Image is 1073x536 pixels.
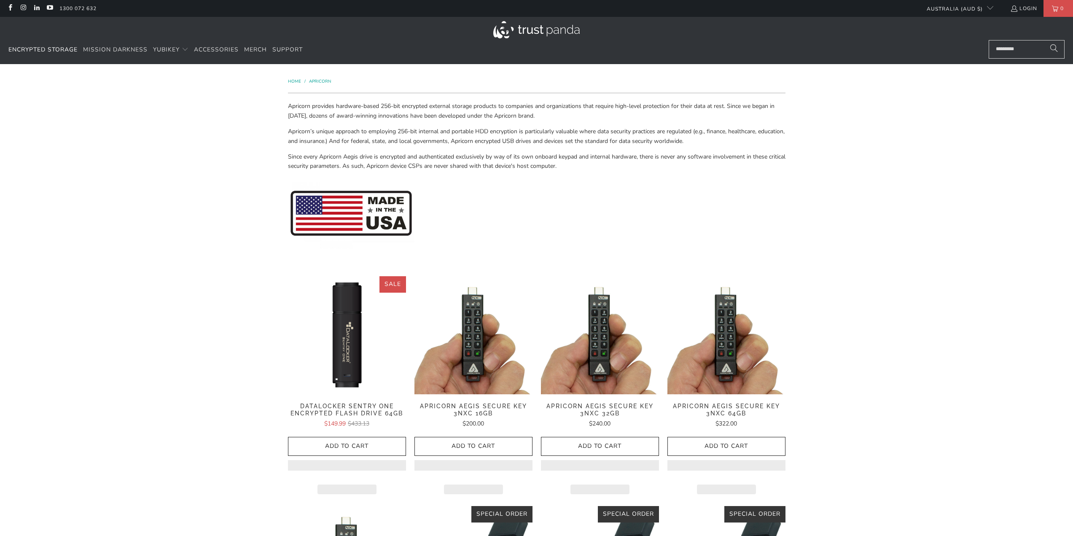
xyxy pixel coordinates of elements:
[476,510,527,518] span: Special Order
[288,78,301,84] span: Home
[667,403,785,417] span: Apricorn Aegis Secure Key 3NXC 64GB
[59,4,97,13] a: 1300 072 632
[414,403,532,417] span: Apricorn Aegis Secure Key 3NXC 16GB
[729,510,780,518] span: Special Order
[153,40,188,60] summary: YubiKey
[288,127,785,145] span: Apricorn’s unique approach to employing 256-bit internal and portable HDD encryption is particula...
[1043,40,1065,59] button: Search
[989,40,1065,59] input: Search...
[8,40,78,60] a: Encrypted Storage
[550,443,650,450] span: Add to Cart
[667,437,785,456] button: Add to Cart
[541,276,659,394] img: Apricorn Aegis Secure Key 3NXC 32GB - Trust Panda
[715,420,737,428] span: $322.00
[541,437,659,456] button: Add to Cart
[493,21,580,38] img: Trust Panda Australia
[541,403,659,417] span: Apricorn Aegis Secure Key 3NXC 32GB
[8,46,78,54] span: Encrypted Storage
[288,437,406,456] button: Add to Cart
[272,40,303,60] a: Support
[463,420,484,428] span: $200.00
[6,5,13,12] a: Trust Panda Australia on Facebook
[288,153,785,170] span: Since every Apricorn Aegis drive is encrypted and authenticated exclusively by way of its own onb...
[1010,4,1037,13] a: Login
[83,40,148,60] a: Mission Darkness
[667,403,785,428] a: Apricorn Aegis Secure Key 3NXC 64GB $322.00
[288,78,302,84] a: Home
[676,443,777,450] span: Add to Cart
[288,102,774,119] span: Apricorn provides hardware-based 256-bit encrypted external storage products to companies and org...
[83,46,148,54] span: Mission Darkness
[288,403,406,417] span: Datalocker Sentry One Encrypted Flash Drive 64GB
[33,5,40,12] a: Trust Panda Australia on LinkedIn
[304,78,306,84] span: /
[288,276,406,394] img: Datalocker Sentry One Encrypted Flash Drive 64GB - Trust Panda
[288,403,406,428] a: Datalocker Sentry One Encrypted Flash Drive 64GB $149.99$433.13
[297,443,397,450] span: Add to Cart
[423,443,524,450] span: Add to Cart
[589,420,610,428] span: $240.00
[667,276,785,394] img: Apricorn Aegis Secure Key 3NXC 64GB - Trust Panda
[46,5,53,12] a: Trust Panda Australia on YouTube
[414,403,532,428] a: Apricorn Aegis Secure Key 3NXC 16GB $200.00
[603,510,654,518] span: Special Order
[324,420,346,428] span: $149.99
[19,5,27,12] a: Trust Panda Australia on Instagram
[194,40,239,60] a: Accessories
[244,40,267,60] a: Merch
[348,420,369,428] span: $433.13
[414,437,532,456] button: Add to Cart
[272,46,303,54] span: Support
[309,78,331,84] a: Apricorn
[194,46,239,54] span: Accessories
[541,403,659,428] a: Apricorn Aegis Secure Key 3NXC 32GB $240.00
[244,46,267,54] span: Merch
[153,46,180,54] span: YubiKey
[385,280,401,288] span: Sale
[414,276,532,394] img: Apricorn Aegis Secure Key 3NXC 16GB
[8,40,303,60] nav: Translation missing: en.navigation.header.main_nav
